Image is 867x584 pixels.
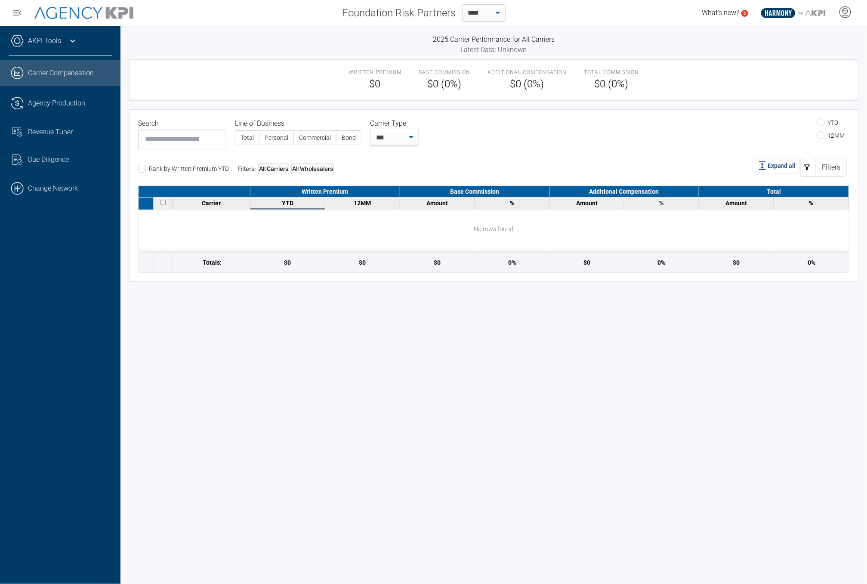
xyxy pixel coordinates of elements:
[28,127,73,137] span: Revenue Tuner
[175,200,248,207] div: Carrier
[354,200,371,207] span: 12 months data from the last reported month
[552,200,622,207] div: Amount
[584,68,639,76] span: Total Commission
[349,68,401,76] span: Written Premium
[34,7,133,19] img: AgencyKPI
[508,258,516,267] div: 0%
[626,200,697,207] div: %
[461,46,527,54] span: Latest Data: Unknown
[138,118,162,129] label: Search
[342,5,456,21] span: Foundation Risk Partners
[550,186,700,197] div: Additional Compensation
[817,119,839,126] label: YTD
[753,158,800,173] button: Expand all
[768,161,796,170] span: Expand all
[487,68,567,76] span: Additional Compensation
[28,154,69,165] span: Due Diligence
[699,186,849,197] div: Total
[250,186,400,197] div: Written Premium
[28,36,61,46] a: AKPI Tools
[419,76,470,92] span: $0 (0%)
[349,76,401,92] span: $0
[741,10,748,17] a: 5
[419,68,470,76] span: Base Commission
[294,131,336,145] label: Commercial
[402,200,472,207] div: Amount
[258,164,289,174] div: All Carriers
[702,9,739,17] span: What's new?
[291,164,334,174] div: All Wholesalers
[203,258,222,267] span: Totals:
[129,34,858,45] h3: 2025 Carrier Performance for All Carriers
[370,118,410,129] label: Carrier Type
[235,131,259,145] label: Total
[400,186,550,197] div: Base Commission
[359,258,366,267] div: $0
[336,131,361,145] label: Bond
[487,76,567,92] span: $0 (0%)
[284,258,291,267] div: $0
[28,98,85,108] span: Agency Production
[238,164,334,174] div: Filters:
[808,258,815,267] div: 0%
[584,76,639,92] span: $0 (0%)
[658,258,666,267] div: 0%
[259,131,293,145] label: Personal
[434,258,441,267] div: $0
[477,200,547,207] div: %
[817,132,845,139] label: 12MM
[253,200,323,207] div: YTD
[800,158,847,177] button: Filters
[815,158,847,177] div: Filters
[138,165,229,172] label: Rank by Written Premium YTD
[776,200,846,207] div: %
[583,258,590,267] div: $0
[733,258,740,267] div: $0
[744,11,746,15] text: 5
[235,118,361,129] legend: Line of Business
[701,200,771,207] div: Amount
